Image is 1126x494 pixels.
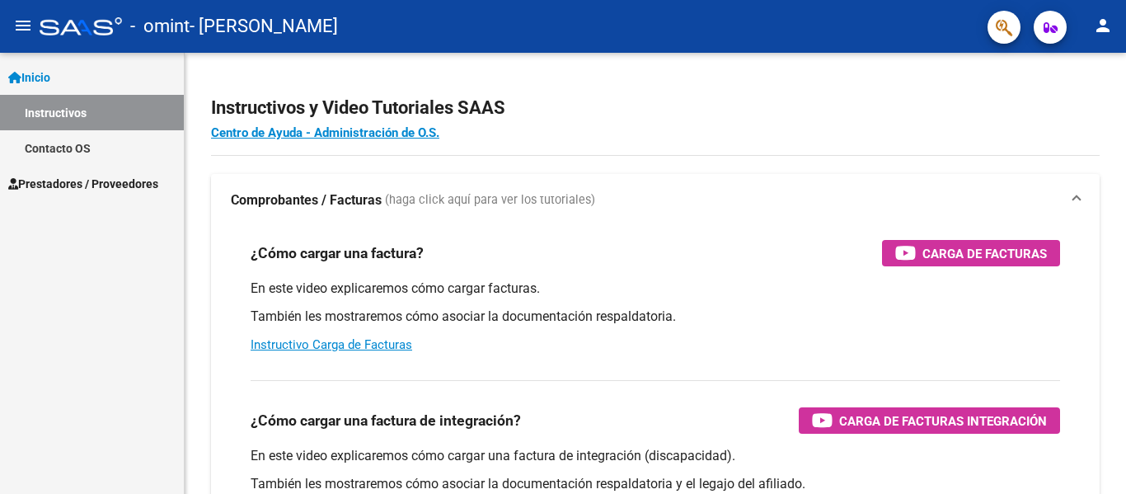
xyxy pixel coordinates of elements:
[251,242,424,265] h3: ¿Cómo cargar una factura?
[251,308,1060,326] p: También les mostraremos cómo asociar la documentación respaldatoria.
[211,92,1100,124] h2: Instructivos y Video Tutoriales SAAS
[130,8,190,45] span: - omint
[882,240,1060,266] button: Carga de Facturas
[251,475,1060,493] p: También les mostraremos cómo asociar la documentación respaldatoria y el legajo del afiliado.
[799,407,1060,434] button: Carga de Facturas Integración
[1093,16,1113,35] mat-icon: person
[251,337,412,352] a: Instructivo Carga de Facturas
[190,8,338,45] span: - [PERSON_NAME]
[251,409,521,432] h3: ¿Cómo cargar una factura de integración?
[211,125,439,140] a: Centro de Ayuda - Administración de O.S.
[8,175,158,193] span: Prestadores / Proveedores
[8,68,50,87] span: Inicio
[839,411,1047,431] span: Carga de Facturas Integración
[251,280,1060,298] p: En este video explicaremos cómo cargar facturas.
[251,447,1060,465] p: En este video explicaremos cómo cargar una factura de integración (discapacidad).
[385,191,595,209] span: (haga click aquí para ver los tutoriales)
[13,16,33,35] mat-icon: menu
[1070,438,1110,478] iframe: Intercom live chat
[922,243,1047,264] span: Carga de Facturas
[231,191,382,209] strong: Comprobantes / Facturas
[211,174,1100,227] mat-expansion-panel-header: Comprobantes / Facturas (haga click aquí para ver los tutoriales)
